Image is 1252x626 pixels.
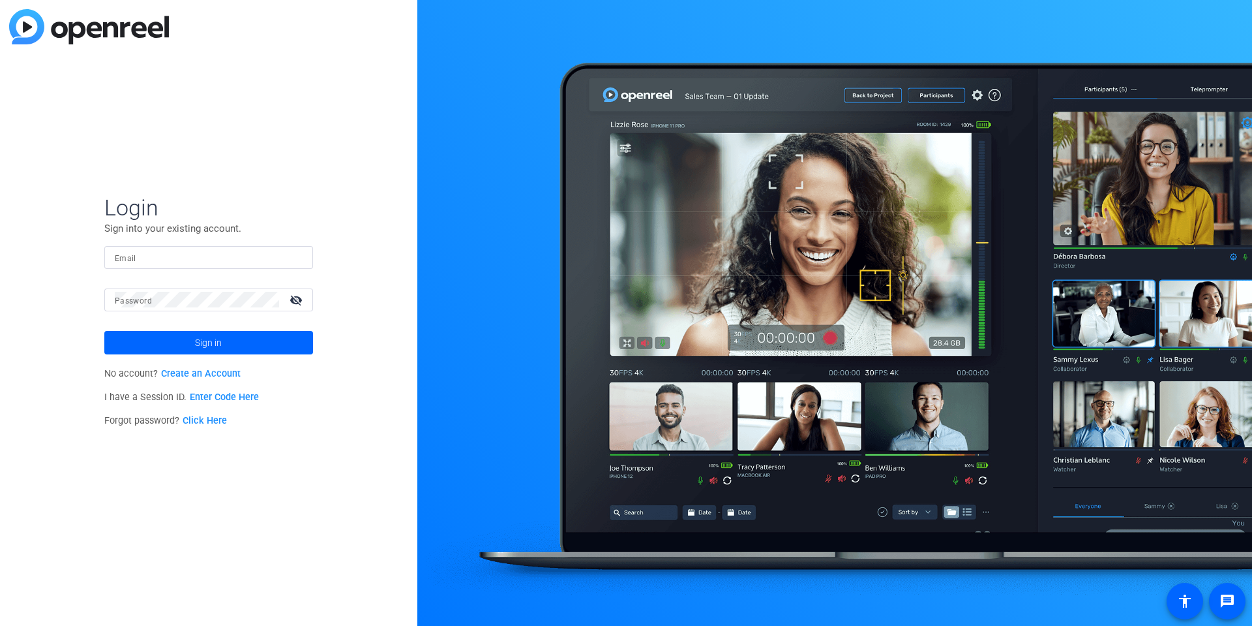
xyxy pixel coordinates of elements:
[104,368,241,379] span: No account?
[104,415,227,426] span: Forgot password?
[1177,593,1193,609] mat-icon: accessibility
[183,415,227,426] a: Click Here
[195,326,222,359] span: Sign in
[115,249,303,265] input: Enter Email Address
[115,296,152,305] mat-label: Password
[1219,593,1235,609] mat-icon: message
[115,254,136,263] mat-label: Email
[282,290,313,309] mat-icon: visibility_off
[104,194,313,221] span: Login
[104,392,259,403] span: I have a Session ID.
[104,331,313,354] button: Sign in
[190,392,259,403] a: Enter Code Here
[9,9,169,44] img: blue-gradient.svg
[104,221,313,236] p: Sign into your existing account.
[161,368,241,379] a: Create an Account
